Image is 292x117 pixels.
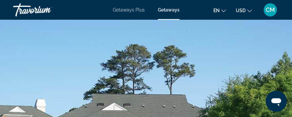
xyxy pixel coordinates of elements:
[236,6,252,15] button: Change currency
[266,91,287,112] iframe: Button to launch messaging window
[213,8,220,13] span: en
[262,3,279,17] button: User Menu
[13,1,79,18] a: Travorium
[236,8,246,13] span: USD
[213,6,226,15] button: Change language
[158,7,180,12] a: Getaways
[266,7,275,13] span: CM
[113,7,145,12] a: Getaways Plus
